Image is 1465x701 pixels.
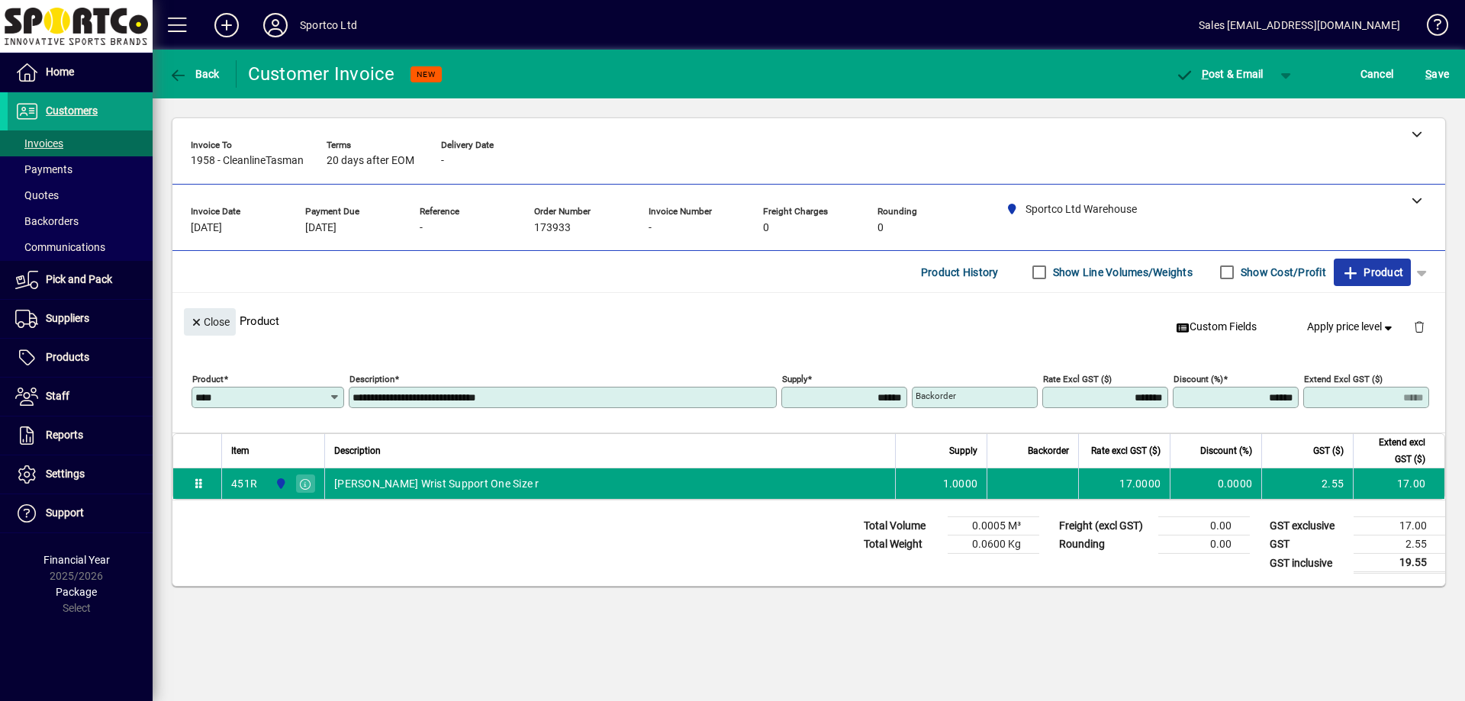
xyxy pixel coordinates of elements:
[1341,260,1403,285] span: Product
[1170,468,1261,499] td: 0.0000
[1262,554,1354,573] td: GST inclusive
[180,314,240,328] app-page-header-button: Close
[1304,374,1383,384] mat-label: Extend excl GST ($)
[1354,554,1445,573] td: 19.55
[1422,60,1453,88] button: Save
[8,130,153,156] a: Invoices
[1307,319,1396,335] span: Apply price level
[46,66,74,78] span: Home
[763,222,769,234] span: 0
[184,308,236,336] button: Close
[1357,60,1398,88] button: Cancel
[191,222,222,234] span: [DATE]
[948,517,1039,535] td: 0.0005 M³
[271,475,288,492] span: Sportco Ltd Warehouse
[441,155,444,167] span: -
[1051,535,1158,554] td: Rounding
[1262,535,1354,554] td: GST
[192,374,224,384] mat-label: Product
[8,208,153,234] a: Backorders
[15,215,79,227] span: Backorders
[1028,442,1069,459] span: Backorder
[231,442,250,459] span: Item
[1158,517,1250,535] td: 0.00
[1200,442,1252,459] span: Discount (%)
[231,476,257,491] div: 451R
[949,442,977,459] span: Supply
[8,455,153,494] a: Settings
[1360,62,1394,86] span: Cancel
[8,53,153,92] a: Home
[1313,442,1344,459] span: GST ($)
[15,163,72,175] span: Payments
[1174,374,1223,384] mat-label: Discount (%)
[8,339,153,377] a: Products
[8,261,153,299] a: Pick and Pack
[856,517,948,535] td: Total Volume
[1050,265,1193,280] label: Show Line Volumes/Weights
[46,312,89,324] span: Suppliers
[43,554,110,566] span: Financial Year
[1088,476,1161,491] div: 17.0000
[1354,517,1445,535] td: 17.00
[334,442,381,459] span: Description
[916,391,956,401] mat-label: Backorder
[1425,68,1431,80] span: S
[420,222,423,234] span: -
[1176,319,1257,335] span: Custom Fields
[8,494,153,532] a: Support
[782,374,807,384] mat-label: Supply
[1415,3,1446,53] a: Knowledge Base
[46,351,89,363] span: Products
[202,11,251,39] button: Add
[334,476,539,491] span: [PERSON_NAME] Wrist Support One Size r
[1262,517,1354,535] td: GST exclusive
[1167,60,1271,88] button: Post & Email
[8,378,153,416] a: Staff
[46,429,83,441] span: Reports
[8,182,153,208] a: Quotes
[534,222,571,234] span: 173933
[1401,308,1438,345] button: Delete
[1175,68,1264,80] span: ost & Email
[1158,535,1250,554] td: 0.00
[1425,62,1449,86] span: ave
[15,189,59,201] span: Quotes
[1401,320,1438,333] app-page-header-button: Delete
[349,374,394,384] mat-label: Description
[56,586,97,598] span: Package
[300,13,357,37] div: Sportco Ltd
[169,68,220,80] span: Back
[165,60,224,88] button: Back
[8,234,153,260] a: Communications
[915,259,1005,286] button: Product History
[1199,13,1400,37] div: Sales [EMAIL_ADDRESS][DOMAIN_NAME]
[943,476,978,491] span: 1.0000
[327,155,414,167] span: 20 days after EOM
[46,468,85,480] span: Settings
[877,222,884,234] span: 0
[1353,468,1444,499] td: 17.00
[190,310,230,335] span: Close
[15,241,105,253] span: Communications
[1301,314,1402,341] button: Apply price level
[248,62,395,86] div: Customer Invoice
[1334,259,1411,286] button: Product
[1363,434,1425,468] span: Extend excl GST ($)
[1091,442,1161,459] span: Rate excl GST ($)
[46,390,69,402] span: Staff
[251,11,300,39] button: Profile
[8,300,153,338] a: Suppliers
[1051,517,1158,535] td: Freight (excl GST)
[417,69,436,79] span: NEW
[856,535,948,554] td: Total Weight
[1354,535,1445,554] td: 2.55
[8,156,153,182] a: Payments
[1238,265,1326,280] label: Show Cost/Profit
[1170,314,1263,341] button: Custom Fields
[1202,68,1209,80] span: P
[153,60,237,88] app-page-header-button: Back
[1043,374,1112,384] mat-label: Rate excl GST ($)
[8,416,153,455] a: Reports
[46,105,98,117] span: Customers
